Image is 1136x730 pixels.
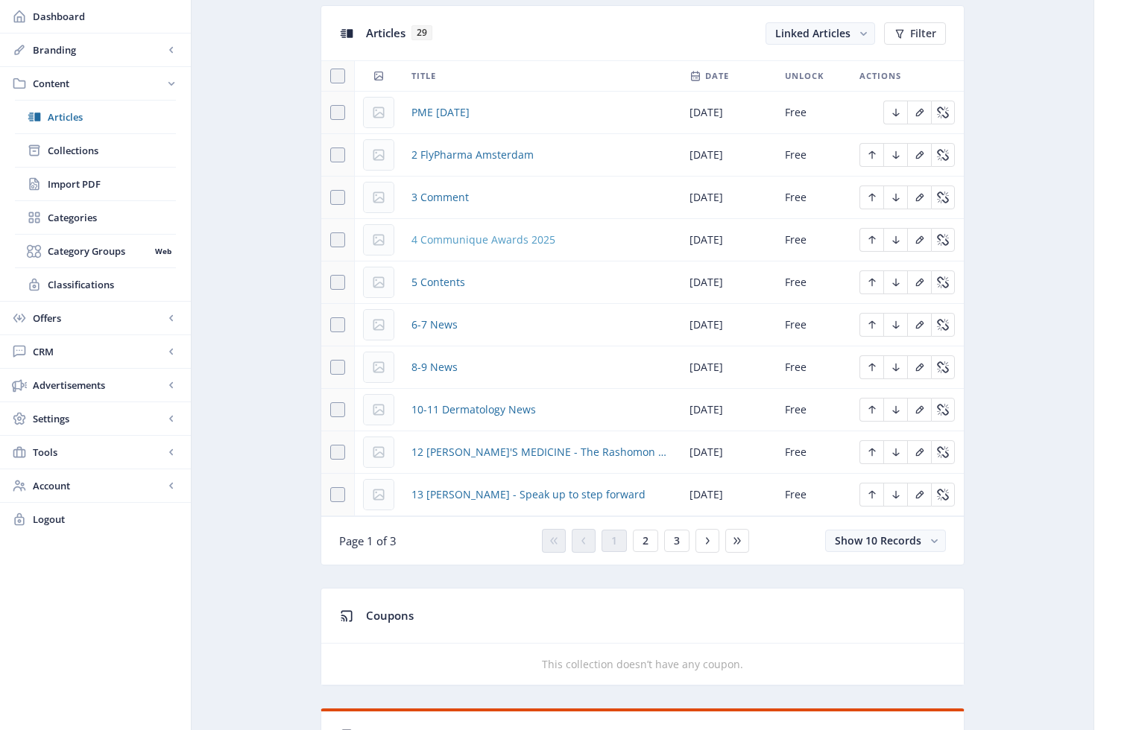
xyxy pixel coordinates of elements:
[785,67,824,85] span: Unlock
[931,486,955,501] a: Edit page
[411,486,646,504] a: 13 [PERSON_NAME] - Speak up to step forward
[931,232,955,246] a: Edit page
[48,277,176,292] span: Classifications
[48,143,176,158] span: Collections
[681,346,776,389] td: [DATE]
[859,444,883,458] a: Edit page
[366,25,406,40] span: Articles
[931,317,955,331] a: Edit page
[907,189,931,203] a: Edit page
[883,401,907,416] a: Edit page
[681,304,776,346] td: [DATE]
[859,232,883,246] a: Edit page
[884,22,946,45] button: Filter
[33,42,164,57] span: Branding
[907,401,931,416] a: Edit page
[776,261,851,304] td: Free
[776,346,851,389] td: Free
[15,235,176,267] a: Category GroupsWeb
[411,67,436,85] span: Title
[321,588,965,686] app-collection-view: Coupons
[664,530,690,552] button: 3
[681,219,776,261] td: [DATE]
[859,189,883,203] a: Edit page
[883,147,907,161] a: Edit page
[775,26,851,40] span: Linked Articles
[411,146,534,164] a: 2 FlyPharma Amsterdam
[681,474,776,516] td: [DATE]
[48,110,176,124] span: Articles
[859,67,901,85] span: Actions
[910,28,936,39] span: Filter
[674,535,680,547] span: 3
[411,273,465,291] a: 5 Contents
[859,274,883,288] a: Edit page
[907,232,931,246] a: Edit page
[931,147,955,161] a: Edit page
[931,401,955,416] a: Edit page
[776,92,851,134] td: Free
[931,359,955,373] a: Edit page
[411,104,470,121] a: PME [DATE]
[681,134,776,177] td: [DATE]
[611,535,617,547] span: 1
[633,530,658,552] button: 2
[15,201,176,234] a: Categories
[859,359,883,373] a: Edit page
[411,401,536,419] a: 10-11 Dermatology News
[907,104,931,118] a: Edit page
[776,474,851,516] td: Free
[883,274,907,288] a: Edit page
[859,147,883,161] a: Edit page
[48,177,176,191] span: Import PDF
[15,168,176,200] a: Import PDF
[48,244,150,258] span: Category Groups
[33,378,164,393] span: Advertisements
[907,359,931,373] a: Edit page
[150,244,176,258] nb-badge: Web
[681,431,776,474] td: [DATE]
[33,478,164,493] span: Account
[33,445,164,460] span: Tools
[411,231,555,249] a: 4 Communique Awards 2025
[883,232,907,246] a: Edit page
[411,358,458,376] a: 8-9 News
[859,317,883,331] a: Edit page
[33,344,164,359] span: CRM
[776,431,851,474] td: Free
[411,316,458,334] a: 6-7 News
[681,389,776,431] td: [DATE]
[825,530,946,552] button: Show 10 Records
[643,535,649,547] span: 2
[33,76,164,91] span: Content
[776,389,851,431] td: Free
[681,177,776,219] td: [DATE]
[883,444,907,458] a: Edit page
[33,411,164,426] span: Settings
[602,530,627,552] button: 1
[681,92,776,134] td: [DATE]
[705,67,729,85] span: Date
[931,189,955,203] a: Edit page
[15,268,176,301] a: Classifications
[411,443,672,461] a: 12 [PERSON_NAME]'S MEDICINE - The Rashomon Effect
[835,533,921,547] span: Show 10 Records
[931,104,955,118] a: Edit page
[883,189,907,203] a: Edit page
[776,134,851,177] td: Free
[883,359,907,373] a: Edit page
[883,486,907,501] a: Edit page
[33,9,179,24] span: Dashboard
[776,219,851,261] td: Free
[681,261,776,304] td: [DATE]
[931,274,955,288] a: Edit page
[411,188,469,206] span: 3 Comment
[776,177,851,219] td: Free
[321,5,965,565] app-collection-view: Articles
